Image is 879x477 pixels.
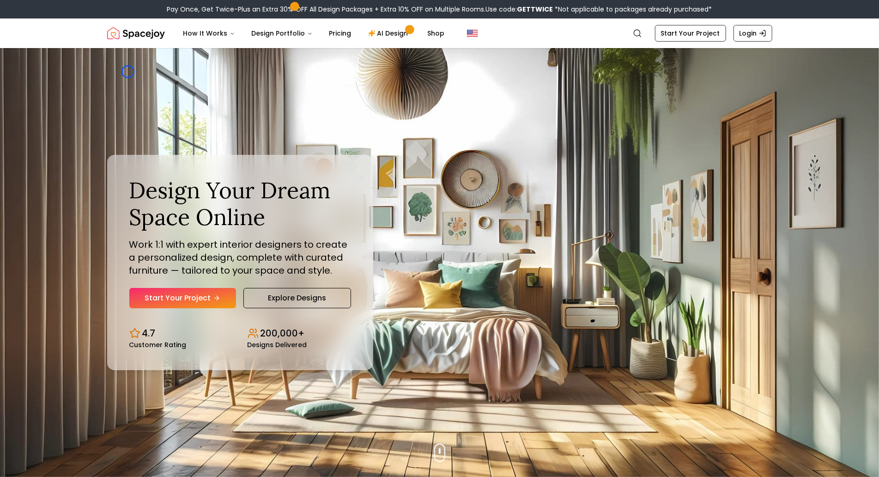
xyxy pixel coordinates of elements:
span: *Not applicable to packages already purchased* [553,5,712,14]
a: Shop [420,24,452,43]
span: Use code: [486,5,553,14]
p: Work 1:1 with expert interior designers to create a personalized design, complete with curated fu... [129,238,351,277]
button: Design Portfolio [244,24,320,43]
div: Design stats [129,319,351,348]
a: AI Design [361,24,418,43]
div: Pay Once, Get Twice-Plus an Extra 30% OFF All Design Packages + Extra 10% OFF on Multiple Rooms. [167,5,712,14]
a: Start Your Project [655,25,726,42]
nav: Global [107,18,772,48]
small: Designs Delivered [248,342,307,348]
button: How It Works [176,24,242,43]
h1: Design Your Dream Space Online [129,177,351,230]
small: Customer Rating [129,342,187,348]
a: Start Your Project [129,288,236,308]
b: GETTWICE [517,5,553,14]
a: Explore Designs [243,288,351,308]
a: Pricing [322,24,359,43]
nav: Main [176,24,452,43]
p: 4.7 [142,327,156,340]
p: 200,000+ [261,327,305,340]
img: Spacejoy Logo [107,24,165,43]
img: United States [467,28,478,39]
a: Login [734,25,772,42]
a: Spacejoy [107,24,165,43]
